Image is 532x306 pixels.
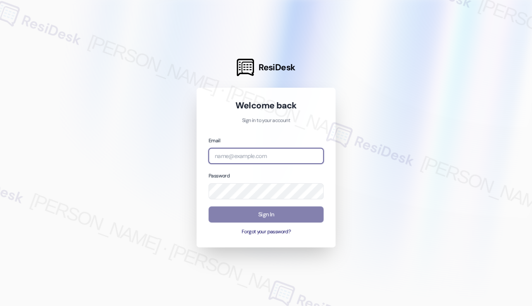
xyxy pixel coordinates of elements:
input: name@example.com [208,148,324,164]
label: Password [208,172,230,179]
p: Sign in to your account [208,117,324,124]
label: Email [208,137,220,144]
button: Sign In [208,206,324,222]
button: Forgot your password? [208,228,324,236]
h1: Welcome back [208,100,324,111]
span: ResiDesk [259,62,295,73]
img: ResiDesk Logo [237,59,254,76]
